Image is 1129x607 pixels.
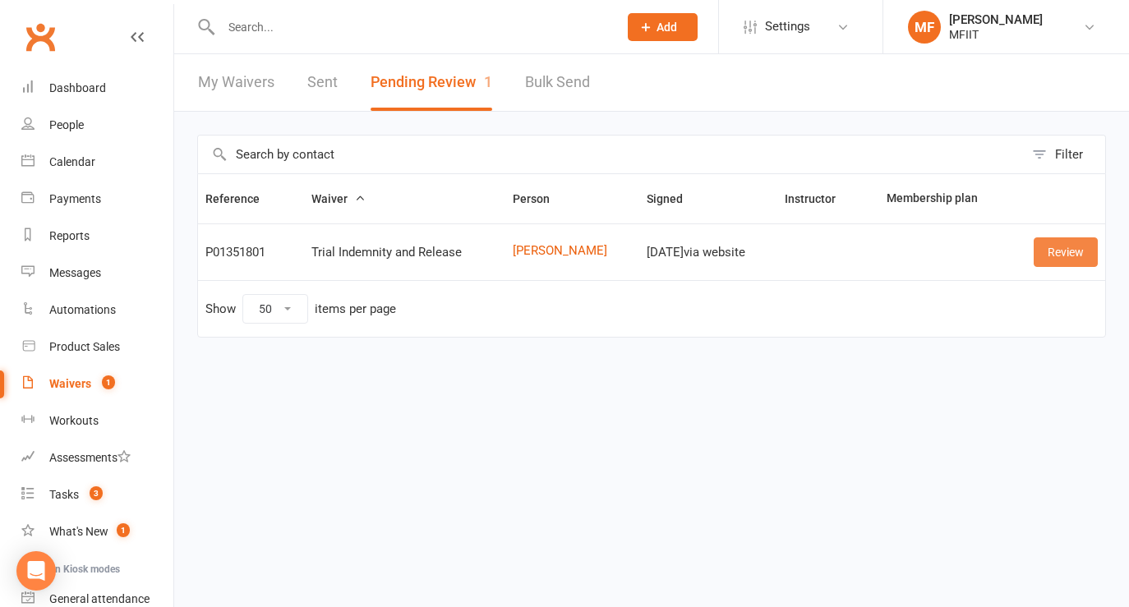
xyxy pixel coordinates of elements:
input: Search by contact [198,136,1024,173]
span: Settings [765,8,810,45]
div: Automations [49,303,116,316]
span: Instructor [785,192,854,205]
button: Filter [1024,136,1105,173]
a: Clubworx [20,16,61,57]
a: What's New1 [21,513,173,550]
div: MF [908,11,941,44]
a: Assessments [21,439,173,476]
div: items per page [315,302,396,316]
div: Workouts [49,414,99,427]
div: General attendance [49,592,150,605]
button: Reference [205,189,278,209]
div: Product Sales [49,340,120,353]
div: Show [205,294,396,324]
div: People [49,118,84,131]
div: Calendar [49,155,95,168]
a: Workouts [21,402,173,439]
div: Open Intercom Messenger [16,551,56,591]
span: 3 [90,486,103,500]
button: Instructor [785,189,854,209]
span: 1 [117,523,130,537]
a: Messages [21,255,173,292]
a: [PERSON_NAME] [513,244,631,258]
input: Search... [216,16,606,39]
a: Product Sales [21,329,173,366]
div: [PERSON_NAME] [949,12,1043,27]
div: Trial Indemnity and Release [311,246,498,260]
span: Person [513,192,568,205]
div: Tasks [49,488,79,501]
span: Reference [205,192,278,205]
div: Reports [49,229,90,242]
a: Waivers 1 [21,366,173,402]
a: Reports [21,218,173,255]
button: Signed [647,189,701,209]
a: Payments [21,181,173,218]
th: Membership plan [879,174,1008,223]
span: Waiver [311,192,366,205]
a: My Waivers [198,54,274,111]
div: Waivers [49,377,91,390]
div: MFIIT [949,27,1043,42]
a: Bulk Send [525,54,590,111]
div: P01351801 [205,246,297,260]
a: Review [1034,237,1098,267]
div: Assessments [49,451,131,464]
div: Messages [49,266,101,279]
button: Add [628,13,698,41]
button: Pending Review1 [371,54,492,111]
a: Tasks 3 [21,476,173,513]
a: Sent [307,54,338,111]
span: 1 [102,375,115,389]
a: Automations [21,292,173,329]
a: People [21,107,173,144]
div: Payments [49,192,101,205]
div: What's New [49,525,108,538]
button: Person [513,189,568,209]
div: Dashboard [49,81,106,94]
a: Calendar [21,144,173,181]
a: Dashboard [21,70,173,107]
span: 1 [484,73,492,90]
button: Waiver [311,189,366,209]
div: [DATE] via website [647,246,770,260]
span: Add [657,21,677,34]
span: Signed [647,192,701,205]
div: Filter [1055,145,1083,164]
